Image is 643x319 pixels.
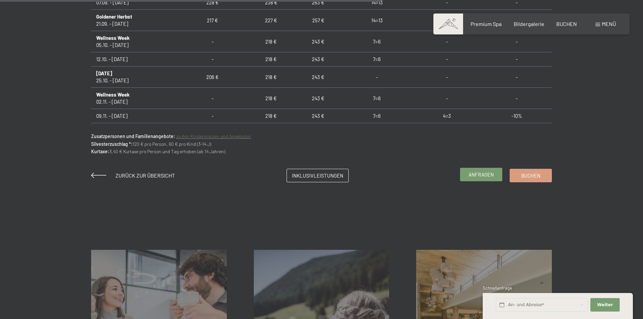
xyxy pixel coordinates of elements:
td: 5=4 [412,10,482,31]
span: Menü [602,21,616,27]
td: 217 € [177,10,248,31]
b: [DATE] [96,70,112,76]
b: Goldener Herbst [96,14,132,20]
a: Buchen [510,169,552,182]
td: -10% [482,109,552,123]
td: 7=6 [342,123,412,137]
span: Zurück zur Übersicht [115,172,175,179]
span: Buchen [521,172,540,179]
td: - [482,123,552,137]
span: Anfragen [468,171,494,178]
td: 206 € [177,67,248,88]
td: 218 € [248,109,295,123]
td: - [482,88,552,109]
a: Premium Spa [471,21,502,27]
td: - [412,52,482,67]
a: Zurück zur Übersicht [91,172,175,179]
td: 25.10. - [DATE] [91,67,177,88]
td: 12.10. - [DATE] [91,52,177,67]
td: - [412,67,482,88]
p: 120 € pro Person, 60 € pro Kind (3-14 J) 3,40 € Kurtaxe pro Person und Tag erhoben (ab 14 Jahren) [91,133,552,155]
strong: Zusatzpersonen und Familienangebote: [91,133,175,139]
td: 05.10. - [DATE] [91,31,177,52]
td: - [412,31,482,52]
b: Wellness Week [96,35,130,41]
td: - [177,88,248,109]
td: 243 € [295,67,342,88]
td: - [482,67,552,88]
td: 243 € [295,123,342,137]
td: 7=6 [342,109,412,123]
td: 218 € [248,123,295,137]
td: - [177,31,248,52]
a: Anfragen [460,168,502,181]
td: - [177,109,248,123]
strong: Kurtaxe: [91,149,109,154]
td: 243 € [295,88,342,109]
td: 218 € [248,31,295,52]
td: 227 € [248,10,295,31]
td: - [482,31,552,52]
td: - [482,10,552,31]
b: Wellness Week [96,91,130,98]
td: 218 € [248,52,295,67]
td: 243 € [295,109,342,123]
span: Weiter [597,302,613,308]
a: BUCHEN [556,21,577,27]
td: - [177,52,248,67]
strong: Silvesterzuschlag *: [91,141,133,147]
a: zu den Kinderpreisen und Angeboten [176,133,251,139]
button: Weiter [590,298,619,312]
span: Inklusivleistungen [292,172,343,179]
td: 7=6 [342,31,412,52]
td: 4=3 [412,109,482,123]
td: 02.11. - [DATE] [91,88,177,109]
td: 243 € [295,52,342,67]
td: 14=13 [342,10,412,31]
span: Schnellanfrage [483,285,512,291]
a: Inklusivleistungen [287,169,348,182]
td: 218 € [248,88,295,109]
td: - [342,67,412,88]
td: 243 € [295,31,342,52]
td: 21.09. - [DATE] [91,10,177,31]
td: 09.11. - [DATE] [91,109,177,123]
td: - [177,123,248,137]
td: 7=6 [342,52,412,67]
td: 7=6 [342,88,412,109]
a: Bildergalerie [514,21,544,27]
td: 218 € [248,67,295,88]
td: - [482,52,552,67]
td: 257 € [295,10,342,31]
td: 30.11. - [DATE] [91,123,177,137]
td: 4=3 [412,123,482,137]
td: - [412,88,482,109]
